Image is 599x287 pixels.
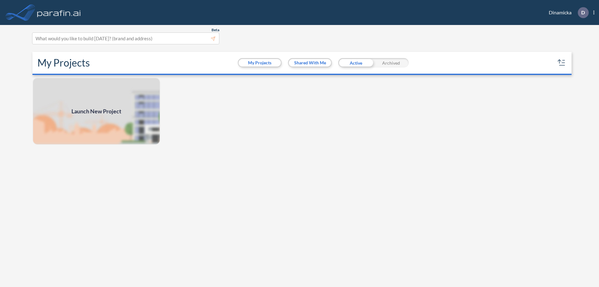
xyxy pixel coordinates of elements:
[338,58,373,67] div: Active
[373,58,409,67] div: Archived
[36,6,82,19] img: logo
[32,77,160,145] a: Launch New Project
[539,7,594,18] div: Dinamicka
[212,27,219,32] span: Beta
[289,59,331,67] button: Shared With Me
[32,77,160,145] img: add
[557,58,567,68] button: sort
[71,107,121,116] span: Launch New Project
[581,10,585,15] p: D
[239,59,281,67] button: My Projects
[37,57,90,69] h2: My Projects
